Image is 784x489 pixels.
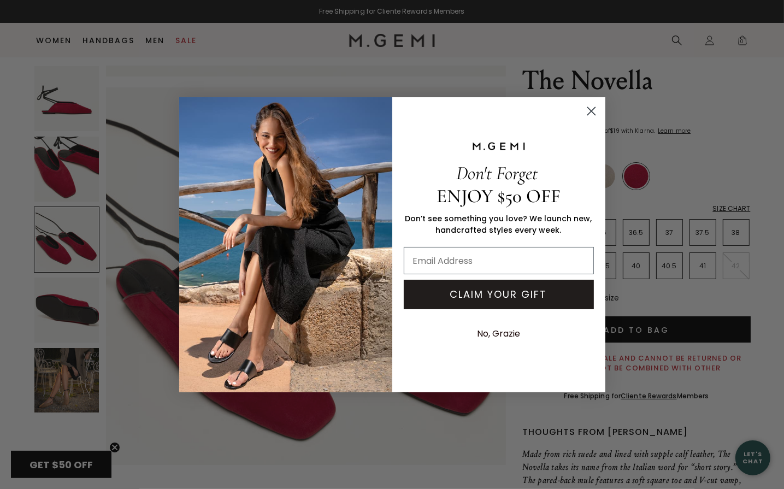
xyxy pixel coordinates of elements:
[179,97,392,392] img: M.Gemi
[404,280,594,309] button: CLAIM YOUR GIFT
[437,185,561,208] span: ENJOY $50 OFF
[471,142,526,151] img: M.GEMI
[471,320,526,347] button: No, Grazie
[405,213,592,235] span: Don’t see something you love? We launch new, handcrafted styles every week.
[456,162,538,185] span: Don't Forget
[404,247,594,274] input: Email Address
[582,102,601,121] button: Close dialog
